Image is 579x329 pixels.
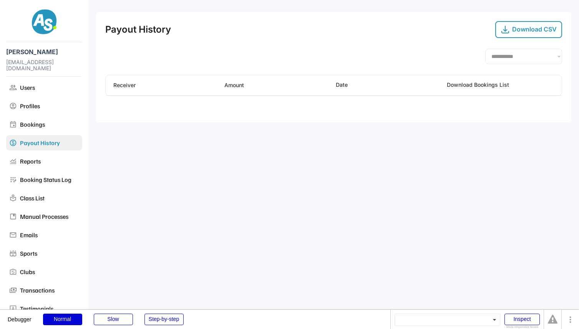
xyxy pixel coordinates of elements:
img: payments_24dp_909090_FILL0_wght400_GRAD0_opsz24.svg [9,286,17,294]
div: Normal [43,314,82,325]
div: Bookings [20,120,79,129]
div: Slow [94,314,133,325]
img: local_library_24dp_909090_FILL0_wght400_GRAD0_opsz24.svg [9,194,17,202]
div: Inspect [504,314,540,325]
img: paid_24dp_2596BE_FILL0_wght400_GRAD0_opsz24.svg [9,139,17,147]
div: Manual Processes [20,212,79,221]
div: Sports [20,249,79,258]
div: Download CSV [512,26,557,33]
img: mail_24dp_909090_FILL0_wght400_GRAD0_opsz24.svg [9,231,17,239]
div: Clubs [20,267,79,276]
div: Show responsive boxes [504,326,540,329]
img: account_circle_24dp_909090_FILL0_wght400_GRAD0_opsz24.svg [9,102,17,110]
div: Transactions [20,286,79,295]
img: AS-100x100%402x.png [32,9,56,34]
img: app_registration_24dp_909090_FILL0_wght400_GRAD0_opsz24.svg [9,176,17,184]
div: Users [20,83,79,92]
div: Download Bookings List [447,82,554,88]
img: stadium_24dp_909090_FILL0_wght400_GRAD0_opsz24.svg [9,250,17,257]
div: Receiver [113,81,221,89]
div: Emails [20,230,79,240]
img: event_24dp_909090_FILL0_wght400_GRAD0_opsz24.svg [9,121,17,128]
div: Payout History [105,23,171,36]
div: [PERSON_NAME] [6,48,82,56]
div: Date [336,82,348,88]
div: Profiles [20,101,79,111]
div: Step-by-step [144,314,184,325]
img: group_24dp_909090_FILL0_wght400_GRAD0_opsz24.svg [9,84,17,91]
div: Booking Status Log [20,175,79,184]
div: Class List [20,193,79,203]
div: Payout History [20,138,79,147]
div: Reports [20,157,79,166]
img: monitoring_24dp_909090_FILL0_wght400_GRAD0_opsz24.svg [9,157,17,165]
div: Amount [224,81,332,89]
div: Testimonials [20,304,79,313]
img: party_mode_24dp_909090_FILL0_wght400_GRAD0_opsz24.svg [9,268,17,276]
div: [EMAIL_ADDRESS][DOMAIN_NAME] [6,59,82,72]
img: developer_guide_24dp_909090_FILL0_wght400_GRAD0_opsz24.svg [9,213,17,220]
